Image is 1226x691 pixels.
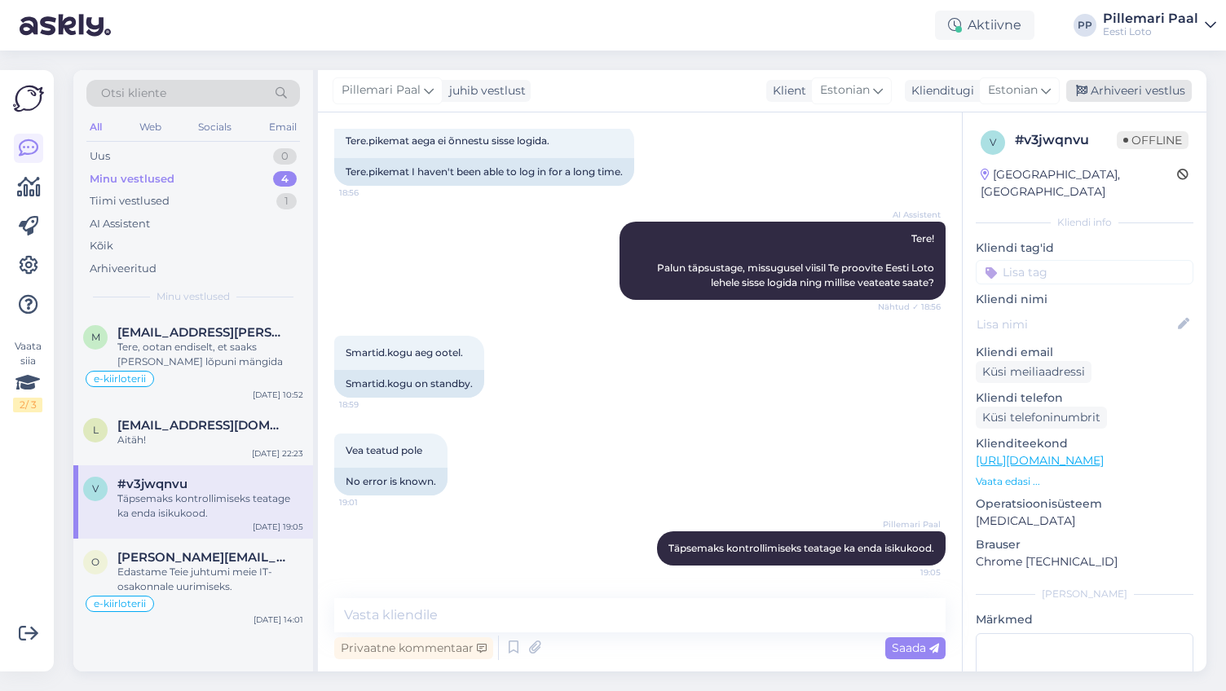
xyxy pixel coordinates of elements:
p: Kliendi tag'id [976,240,1193,257]
div: [DATE] 14:01 [254,614,303,626]
span: e-kiirloterii [94,374,146,384]
div: [DATE] 10:52 [253,389,303,401]
span: m [91,331,100,343]
span: v [92,482,99,495]
div: Klienditugi [905,82,974,99]
div: Tiimi vestlused [90,193,170,209]
div: Kliendi info [976,215,1193,230]
a: Pillemari PaalEesti Loto [1103,12,1216,38]
span: 18:59 [339,398,400,411]
span: Täpsemaks kontrollimiseks teatage ka enda isikukood. [668,542,934,554]
span: Offline [1117,131,1189,149]
span: Tere.pikemat aega ei õnnestu sisse logida. [346,134,549,147]
img: Askly Logo [13,83,44,114]
span: Saada [892,640,939,655]
div: # v3jwqnvu [1015,130,1117,150]
div: Web [136,117,165,138]
p: Brauser [976,536,1193,553]
span: Estonian [988,81,1038,99]
p: Kliendi email [976,344,1193,361]
p: Märkmed [976,611,1193,628]
span: olga.kuznetsova1987@gmail.com [117,550,287,565]
span: o [91,556,99,568]
div: [DATE] 22:23 [252,447,303,460]
div: 0 [273,148,297,165]
span: Smartid.kogu aeg ootel. [346,346,463,359]
div: Vaata siia [13,339,42,412]
div: Küsi telefoninumbrit [976,407,1107,429]
span: 19:05 [880,566,941,579]
div: Email [266,117,300,138]
div: Socials [195,117,235,138]
div: PP [1074,14,1096,37]
div: No error is known. [334,468,448,495]
div: [GEOGRAPHIC_DATA], [GEOGRAPHIC_DATA] [981,166,1177,200]
div: Smartid.kogu on standby. [334,370,484,398]
span: merike.kari@gmail.com [117,325,287,340]
div: Aitäh! [117,433,303,447]
span: 18:56 [339,187,400,199]
p: Operatsioonisüsteem [976,495,1193,513]
span: l [93,424,99,436]
div: Täpsemaks kontrollimiseks teatage ka enda isikukood. [117,491,303,521]
div: Eesti Loto [1103,25,1198,38]
div: juhib vestlust [443,82,526,99]
span: Pillemari Paal [880,518,941,530]
div: Pillemari Paal [1103,12,1198,25]
div: Tere, ootan endiselt, et saaks [PERSON_NAME] lõpuni mängida [117,340,303,369]
p: Klienditeekond [976,435,1193,452]
div: [PERSON_NAME] [976,587,1193,601]
span: 19:01 [339,496,400,508]
span: Pillemari Paal [342,81,421,99]
span: Vea teatud pole [346,444,422,456]
p: Kliendi telefon [976,390,1193,407]
div: AI Assistent [90,216,150,232]
span: Minu vestlused [157,289,230,304]
div: Küsi meiliaadressi [976,361,1091,383]
span: e-kiirloterii [94,599,146,609]
div: 1 [276,193,297,209]
span: Nähtud ✓ 18:56 [878,301,941,313]
div: Arhiveeritud [90,261,157,277]
span: Estonian [820,81,870,99]
p: [MEDICAL_DATA] [976,513,1193,530]
span: AI Assistent [880,209,941,221]
div: Arhiveeri vestlus [1066,80,1192,102]
span: #v3jwqnvu [117,477,187,491]
p: Kliendi nimi [976,291,1193,308]
span: liilija.tammoja@gmail.com [117,418,287,433]
div: Privaatne kommentaar [334,637,493,659]
div: [DATE] 19:05 [253,521,303,533]
p: Vaata edasi ... [976,474,1193,489]
div: All [86,117,105,138]
div: Tere.pikemat I haven't been able to log in for a long time. [334,158,634,186]
div: Uus [90,148,110,165]
div: Kõik [90,238,113,254]
div: Edastame Teie juhtumi meie IT-osakonnale uurimiseks. [117,565,303,594]
div: Minu vestlused [90,171,174,187]
div: Klient [766,82,806,99]
input: Lisa nimi [977,315,1175,333]
p: Chrome [TECHNICAL_ID] [976,553,1193,570]
span: v [990,136,996,148]
div: Aktiivne [935,11,1034,40]
div: 4 [273,171,297,187]
span: Otsi kliente [101,85,166,102]
div: 2 / 3 [13,398,42,412]
input: Lisa tag [976,260,1193,284]
a: [URL][DOMAIN_NAME] [976,453,1104,468]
